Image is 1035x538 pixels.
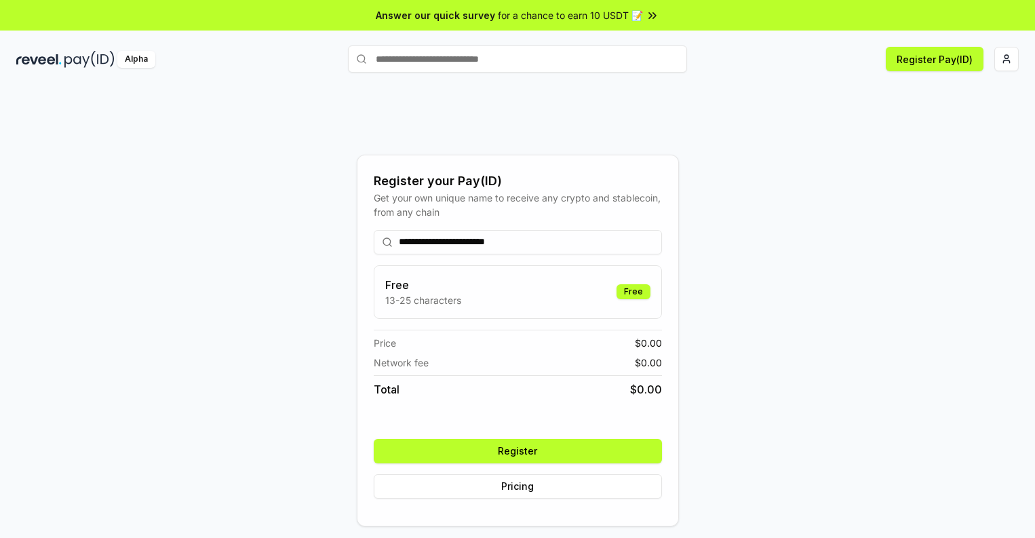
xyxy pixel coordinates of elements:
[385,293,461,307] p: 13-25 characters
[498,8,643,22] span: for a chance to earn 10 USDT 📝
[376,8,495,22] span: Answer our quick survey
[374,191,662,219] div: Get your own unique name to receive any crypto and stablecoin, from any chain
[374,172,662,191] div: Register your Pay(ID)
[374,356,429,370] span: Network fee
[635,336,662,350] span: $ 0.00
[374,474,662,499] button: Pricing
[635,356,662,370] span: $ 0.00
[374,381,399,398] span: Total
[385,277,461,293] h3: Free
[374,439,662,463] button: Register
[886,47,983,71] button: Register Pay(ID)
[617,284,650,299] div: Free
[117,51,155,68] div: Alpha
[64,51,115,68] img: pay_id
[374,336,396,350] span: Price
[630,381,662,398] span: $ 0.00
[16,51,62,68] img: reveel_dark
